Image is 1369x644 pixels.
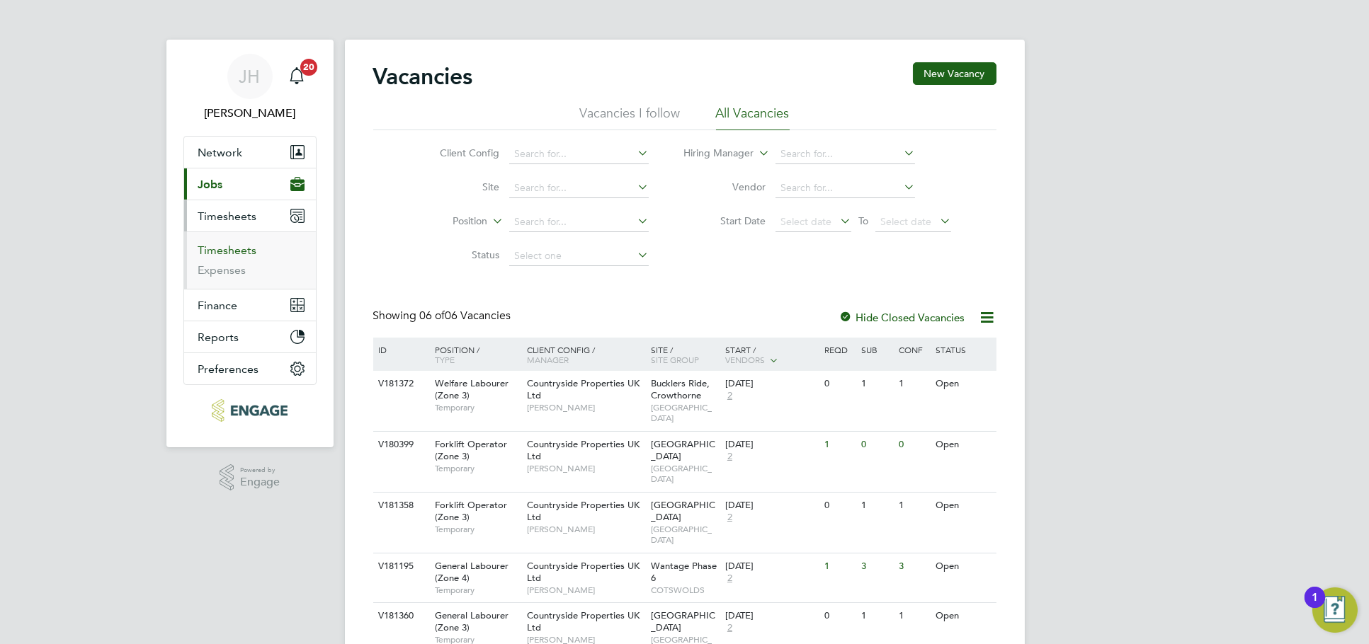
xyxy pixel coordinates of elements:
span: Type [435,354,455,365]
span: [PERSON_NAME] [527,402,644,413]
div: Status [932,338,994,362]
a: 20 [283,54,311,99]
label: Hide Closed Vacancies [839,311,965,324]
div: 1 [858,603,894,629]
div: V181358 [375,493,425,519]
div: [DATE] [725,500,817,512]
div: ID [375,338,425,362]
button: New Vacancy [913,62,996,85]
span: Preferences [198,362,259,376]
input: Select one [509,246,649,266]
div: Conf [895,338,932,362]
span: Welfare Labourer (Zone 3) [435,377,509,401]
span: Temporary [435,524,520,535]
div: 1 [821,432,858,458]
span: Site Group [651,354,699,365]
img: pcrnet-logo-retina.png [212,399,288,422]
div: 1 [821,553,858,580]
span: [PERSON_NAME] [527,585,644,596]
button: Timesheets [184,200,316,231]
span: 2 [725,512,734,524]
span: Temporary [435,463,520,474]
label: Position [406,214,487,229]
div: Client Config / [523,338,647,372]
span: Temporary [435,402,520,413]
button: Network [184,137,316,168]
a: Timesheets [198,243,257,257]
button: Open Resource Center, 1 new notification [1312,587,1358,633]
span: Countryside Properties UK Ltd [527,609,640,633]
div: 0 [858,432,894,458]
div: [DATE] [725,560,817,573]
div: 1 [895,371,932,397]
div: Sub [858,338,894,362]
span: [GEOGRAPHIC_DATA] [651,438,715,462]
div: Start / [722,338,821,373]
span: Powered by [240,464,280,476]
span: COTSWOLDS [651,585,718,596]
div: Open [932,493,994,519]
nav: Main navigation [166,40,334,447]
span: Countryside Properties UK Ltd [527,560,640,584]
span: [GEOGRAPHIC_DATA] [651,524,718,546]
span: Network [198,146,243,159]
h2: Vacancies [373,62,473,91]
div: Position / [424,338,523,372]
span: Engage [240,476,280,488]
a: Go to home page [183,399,317,422]
span: Countryside Properties UK Ltd [527,438,640,462]
div: 1 [895,493,932,519]
label: Site [418,180,499,193]
div: 1 [1312,597,1318,616]
span: 06 Vacancies [420,309,511,323]
div: 0 [821,371,858,397]
span: Reports [198,330,239,344]
input: Search for... [509,144,649,164]
input: Search for... [776,144,915,164]
span: 2 [725,390,734,402]
div: Open [932,432,994,458]
div: [DATE] [725,439,817,451]
a: Powered byEngage [220,464,280,491]
button: Finance [184,289,316,321]
div: 1 [858,371,894,397]
input: Search for... [509,212,649,232]
a: Expenses [198,263,246,277]
span: 06 of [420,309,445,323]
div: Open [932,553,994,580]
span: Select date [780,215,831,228]
div: V181372 [375,371,425,397]
span: Manager [527,354,569,365]
span: Wantage Phase 6 [651,560,717,584]
div: 0 [895,432,932,458]
input: Search for... [509,178,649,198]
div: 1 [858,493,894,519]
label: Hiring Manager [672,146,754,161]
span: Temporary [435,585,520,596]
div: 0 [821,603,858,629]
span: General Labourer (Zone 3) [435,609,509,633]
button: Reports [184,321,316,352]
div: Reqd [821,338,858,362]
div: Showing [373,309,514,323]
input: Search for... [776,178,915,198]
span: Countryside Properties UK Ltd [527,377,640,401]
div: 3 [858,553,894,580]
label: Client Config [418,146,499,159]
div: V181195 [375,553,425,580]
li: All Vacancies [716,105,790,130]
span: 2 [725,573,734,585]
div: 0 [821,493,858,519]
span: Timesheets [198,209,257,223]
label: Vendor [684,180,766,193]
div: Open [932,603,994,629]
span: [GEOGRAPHIC_DATA] [651,609,715,633]
span: Countryside Properties UK Ltd [527,499,640,523]
span: Finance [198,299,238,312]
span: 2 [725,622,734,634]
div: Open [932,371,994,397]
div: Timesheets [184,231,316,289]
span: [GEOGRAPHIC_DATA] [651,402,718,424]
span: Jess Hogan [183,105,317,122]
span: Select date [880,215,931,228]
